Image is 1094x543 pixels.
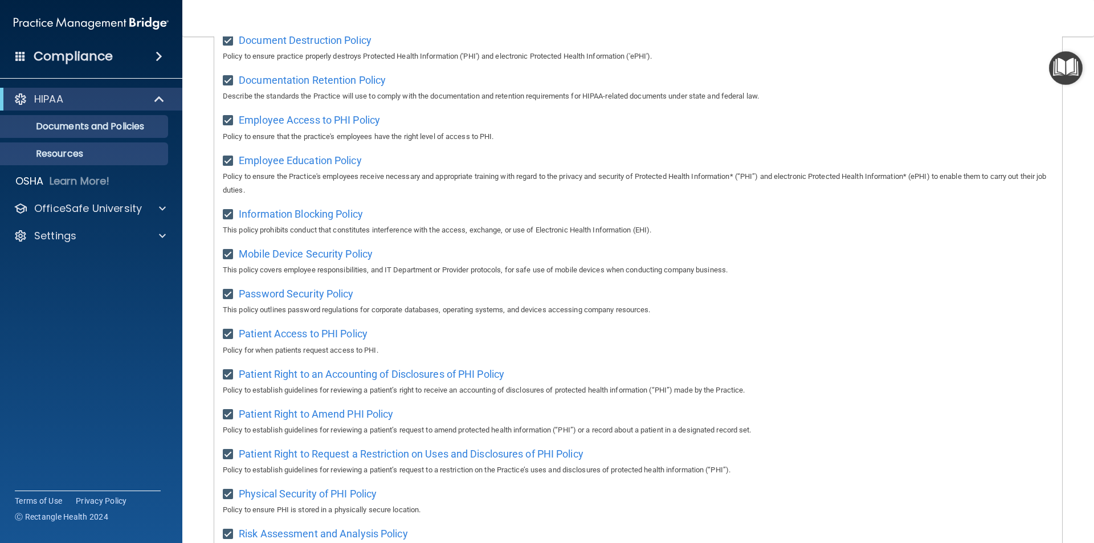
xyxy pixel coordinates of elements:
[239,114,380,126] span: Employee Access to PHI Policy
[223,463,1054,477] p: Policy to establish guidelines for reviewing a patient’s request to a restriction on the Practice...
[14,229,166,243] a: Settings
[223,383,1054,397] p: Policy to establish guidelines for reviewing a patient’s right to receive an accounting of disclo...
[239,154,362,166] span: Employee Education Policy
[15,511,108,522] span: Ⓒ Rectangle Health 2024
[7,148,163,160] p: Resources
[1049,51,1083,85] button: Open Resource Center
[223,303,1054,317] p: This policy outlines password regulations for corporate databases, operating systems, and devices...
[14,12,169,35] img: PMB logo
[1037,464,1080,508] iframe: Drift Widget Chat Controller
[15,174,44,188] p: OSHA
[239,74,386,86] span: Documentation Retention Policy
[239,288,353,300] span: Password Security Policy
[76,495,127,507] a: Privacy Policy
[34,48,113,64] h4: Compliance
[34,202,142,215] p: OfficeSafe University
[239,528,408,540] span: Risk Assessment and Analysis Policy
[50,174,110,188] p: Learn More!
[34,229,76,243] p: Settings
[7,121,163,132] p: Documents and Policies
[223,130,1054,144] p: Policy to ensure that the practice's employees have the right level of access to PHI.
[223,223,1054,237] p: This policy prohibits conduct that constitutes interference with the access, exchange, or use of ...
[223,170,1054,197] p: Policy to ensure the Practice's employees receive necessary and appropriate training with regard ...
[239,368,504,380] span: Patient Right to an Accounting of Disclosures of PHI Policy
[34,92,63,106] p: HIPAA
[15,495,62,507] a: Terms of Use
[239,488,377,500] span: Physical Security of PHI Policy
[223,89,1054,103] p: Describe the standards the Practice will use to comply with the documentation and retention requi...
[14,92,165,106] a: HIPAA
[14,202,166,215] a: OfficeSafe University
[239,248,373,260] span: Mobile Device Security Policy
[239,208,363,220] span: Information Blocking Policy
[223,503,1054,517] p: Policy to ensure PHI is stored in a physically secure location.
[239,34,372,46] span: Document Destruction Policy
[223,50,1054,63] p: Policy to ensure practice properly destroys Protected Health Information ('PHI') and electronic P...
[223,344,1054,357] p: Policy for when patients request access to PHI.
[223,423,1054,437] p: Policy to establish guidelines for reviewing a patient’s request to amend protected health inform...
[223,263,1054,277] p: This policy covers employee responsibilities, and IT Department or Provider protocols, for safe u...
[239,328,368,340] span: Patient Access to PHI Policy
[239,408,393,420] span: Patient Right to Amend PHI Policy
[239,448,583,460] span: Patient Right to Request a Restriction on Uses and Disclosures of PHI Policy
